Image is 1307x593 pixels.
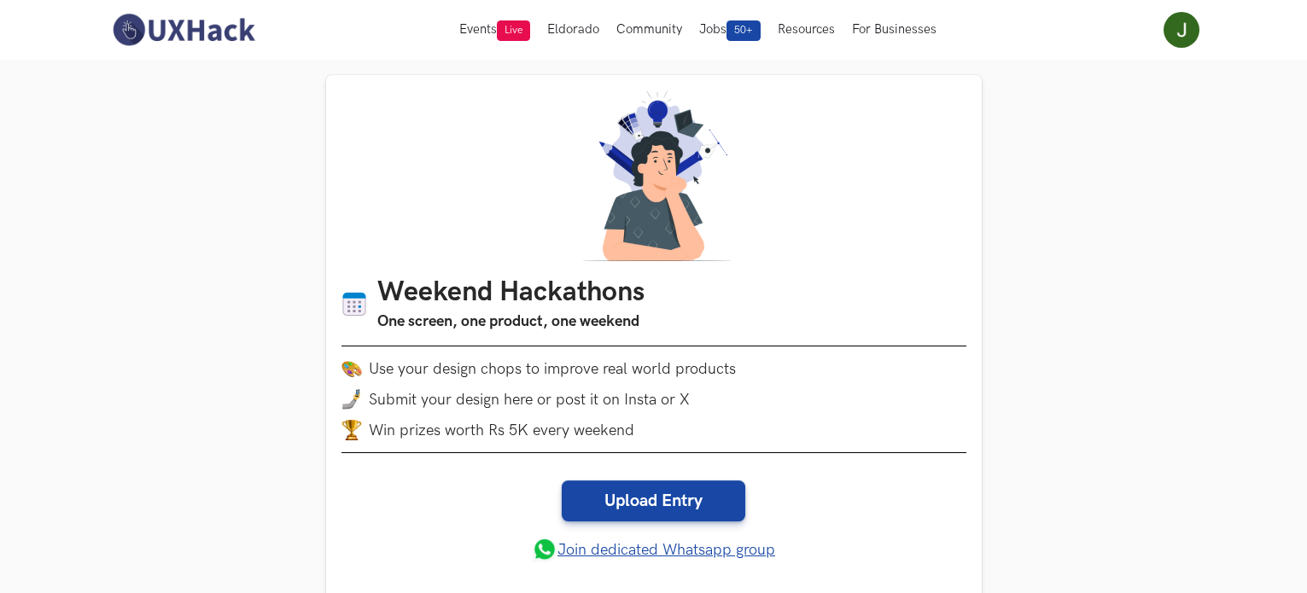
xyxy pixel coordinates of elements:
[341,291,367,317] img: Calendar icon
[341,358,966,379] li: Use your design chops to improve real world products
[341,420,362,440] img: trophy.png
[369,391,690,409] span: Submit your design here or post it on Insta or X
[108,12,260,48] img: UXHack-logo.png
[572,90,736,261] img: A designer thinking
[341,358,362,379] img: palette.png
[341,420,966,440] li: Win prizes worth Rs 5K every weekend
[532,537,557,562] img: whatsapp.png
[497,20,530,41] span: Live
[377,276,645,310] h1: Weekend Hackathons
[726,20,761,41] span: 50+
[1164,12,1199,48] img: Your profile pic
[377,310,645,334] h3: One screen, one product, one weekend
[562,480,745,521] a: Upload Entry
[532,537,775,562] a: Join dedicated Whatsapp group
[341,389,362,410] img: mobile-in-hand.png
